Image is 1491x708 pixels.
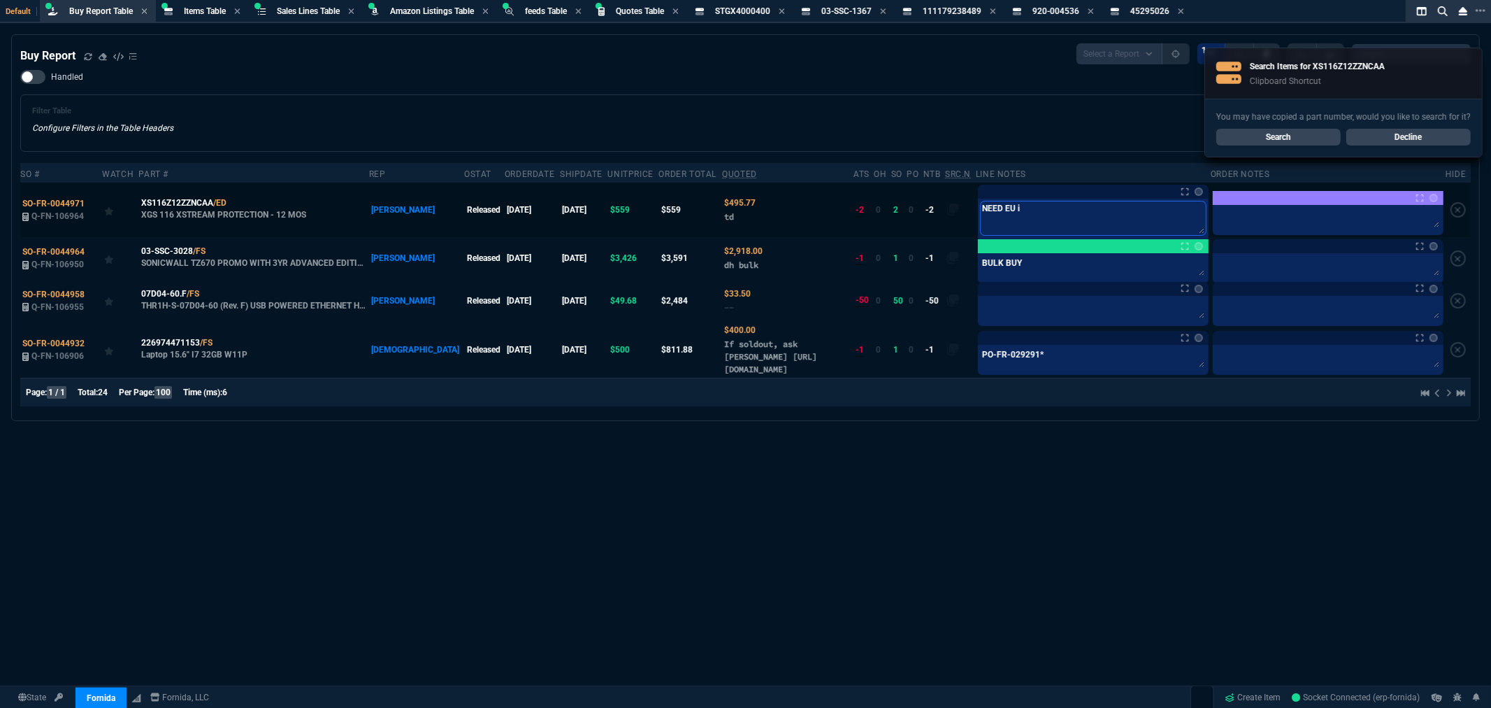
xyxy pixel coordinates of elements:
[976,169,1026,180] div: Line Notes
[1453,3,1473,20] nx-icon: Close Workbench
[821,6,872,16] span: 03-SSC-1367
[990,6,996,17] nx-icon: Close Tab
[20,169,39,180] div: SO #
[876,205,881,215] span: 0
[909,253,914,263] span: 0
[1178,6,1184,17] nx-icon: Close Tab
[724,289,751,299] span: Quoted Cost
[213,197,226,209] a: /ED
[184,6,226,16] span: Items Table
[891,183,907,237] td: 2
[945,169,971,179] abbr: Quote Sourcing Notes
[560,183,607,237] td: [DATE]
[909,205,914,215] span: 0
[1432,3,1453,20] nx-icon: Search
[724,246,763,256] span: Quoted Cost
[20,48,75,64] h4: Buy Report
[138,322,368,378] td: Laptop 15.6" I7 32GB W11P
[6,7,37,16] span: Default
[464,169,491,180] div: oStat
[51,71,83,83] span: Handled
[876,345,881,355] span: 0
[104,248,136,268] div: Add to Watchlist
[26,388,47,397] span: Page:
[891,169,902,180] div: SO
[1476,4,1485,17] nx-icon: Open New Tab
[98,388,108,397] span: 24
[658,169,716,180] div: Order Total
[923,280,945,322] td: -50
[31,302,84,312] span: Q-FN-106955
[616,6,664,16] span: Quotes Table
[32,122,173,134] p: Configure Filters in the Table Headers
[505,183,560,237] td: [DATE]
[78,388,98,397] span: Total:
[724,260,758,270] span: dh bulk
[14,691,50,704] a: Global State
[505,169,554,180] div: OrderDate
[22,247,85,257] span: SO-FR-0044964
[141,337,200,349] span: 226974471153
[464,322,505,378] td: Released
[146,691,214,704] a: msbcCompanyName
[69,6,133,16] span: Buy Report Table
[876,253,881,263] span: 0
[856,252,864,265] div: -1
[141,245,193,257] span: 03-SSC-3028
[464,237,505,279] td: Released
[607,322,658,378] td: $500
[1216,129,1341,146] a: Search
[1292,691,1420,704] a: KmD8WftgL5eN9faFAAA8
[369,169,386,180] div: Rep
[1216,111,1471,123] p: You may have copied a part number, would you like to search for it?
[141,257,367,269] p: SONICWALL TZ670 PROMO WITH 3YR ADVANCED EDITION (INCLUDES 1YR CSE)
[560,322,607,378] td: [DATE]
[104,200,136,220] div: Add to Watchlist
[658,280,722,322] td: $2,484
[724,325,756,335] span: Quoted Cost
[923,322,945,378] td: -1
[1220,687,1287,708] a: Create Item
[141,288,187,300] span: 07D04-60.F
[505,322,560,378] td: [DATE]
[672,6,679,17] nx-icon: Close Tab
[22,339,85,348] span: SO-FR-0044932
[22,199,85,208] span: SO-FR-0044971
[876,296,881,306] span: 0
[31,260,84,269] span: Q-FN-106950
[141,6,147,17] nx-icon: Close Tab
[575,6,582,17] nx-icon: Close Tab
[724,339,817,374] span: If soldout, ask Brian https://www.ebay.com/itm/226974471153?_skw=laptop&itmmeta=01K573CQKR70PG8Q9...
[482,6,489,17] nx-icon: Close Tab
[880,6,886,17] nx-icon: Close Tab
[779,6,785,17] nx-icon: Close Tab
[856,344,864,357] div: -1
[560,237,607,279] td: [DATE]
[724,302,734,313] span: --
[369,322,464,378] td: [DEMOGRAPHIC_DATA]
[1292,693,1420,702] span: Socket Connected (erp-fornida)
[1130,6,1169,16] span: 45295026
[658,322,722,378] td: $811.88
[607,169,653,180] div: unitPrice
[1250,76,1385,87] p: Clipboard Shortcut
[1250,60,1385,73] p: Search Items for XS116Z12ZZNCAA
[1088,6,1094,17] nx-icon: Close Tab
[31,351,84,361] span: Q-FN-106906
[874,169,886,180] div: OH
[907,169,919,180] div: PO
[1032,6,1079,16] span: 920-004536
[277,6,340,16] span: Sales Lines Table
[119,388,154,397] span: Per Page:
[525,6,567,16] span: feeds Table
[50,691,67,704] a: API TOKEN
[390,6,474,16] span: Amazon Listings Table
[183,388,222,397] span: Time (ms):
[369,183,464,237] td: [PERSON_NAME]
[505,280,560,322] td: [DATE]
[724,211,734,222] span: td
[104,340,136,360] div: Add to Watchlist
[222,388,227,397] span: 6
[722,169,757,179] abbr: Quoted Cost and Sourcing Notes
[200,337,213,349] a: /FS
